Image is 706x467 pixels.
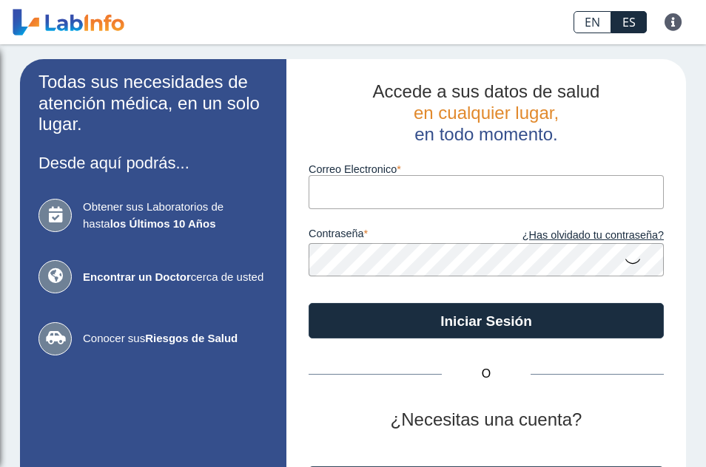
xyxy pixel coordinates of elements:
[373,81,600,101] span: Accede a sus datos de salud
[309,163,664,175] label: Correo Electronico
[83,199,268,232] span: Obtener sus Laboratorios de hasta
[574,11,611,33] a: EN
[110,217,216,230] b: los Últimos 10 Años
[83,269,268,286] span: cerca de usted
[442,365,531,383] span: O
[38,72,268,135] h2: Todas sus necesidades de atención médica, en un solo lugar.
[414,103,559,123] span: en cualquier lugar,
[38,154,268,172] h3: Desde aquí podrás...
[309,303,664,338] button: Iniciar Sesión
[309,409,664,431] h2: ¿Necesitas una cuenta?
[309,228,486,244] label: contraseña
[83,270,191,283] b: Encontrar un Doctor
[486,228,664,244] a: ¿Has olvidado tu contraseña?
[611,11,647,33] a: ES
[83,330,268,347] span: Conocer sus
[414,124,557,144] span: en todo momento.
[145,332,238,344] b: Riesgos de Salud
